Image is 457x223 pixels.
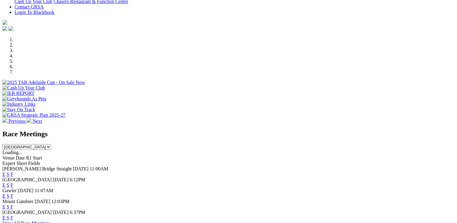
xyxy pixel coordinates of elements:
a: F [11,183,13,188]
span: [DATE] [53,177,69,182]
img: 2025 TAB Adelaide Cup - On Sale Now [2,80,85,85]
img: Stay On Track [2,107,35,112]
img: GRSA Strategic Plan 2025-27 [2,112,65,118]
a: F [11,204,13,209]
a: Next [27,118,42,124]
span: 6:12PM [70,177,85,182]
span: [DATE] [53,210,69,215]
span: [GEOGRAPHIC_DATA] [2,210,52,215]
span: R1 Start [26,155,42,160]
img: IER REPORT [2,91,34,96]
img: chevron-right-pager-white.svg [27,118,31,123]
span: Venue [2,155,14,160]
span: 11:07AM [35,188,53,193]
span: Gawler [2,188,17,193]
span: 6:37PM [70,210,85,215]
img: Cash Up Your Club [2,85,45,91]
img: Industry Links [2,102,36,107]
a: S [7,215,9,220]
span: [DATE] [35,199,50,204]
a: E [2,204,5,209]
span: Fields [28,161,40,166]
img: twitter.svg [8,26,13,31]
img: facebook.svg [2,26,7,31]
a: F [11,215,13,220]
a: E [2,172,5,177]
img: logo-grsa-white.png [2,20,7,25]
span: Expert [2,161,15,166]
a: S [7,204,9,209]
a: E [2,183,5,188]
a: Previous [2,118,27,124]
span: [PERSON_NAME] Bridge Straight [2,166,72,171]
span: [DATE] [18,188,34,193]
span: Previous [8,118,25,124]
a: E [2,215,5,220]
img: Greyhounds As Pets [2,96,47,102]
span: Mount Gambier [2,199,34,204]
span: Short [17,161,27,166]
span: Loading... [2,150,22,155]
img: chevron-left-pager-white.svg [2,118,7,123]
span: Next [33,118,42,124]
a: S [7,193,9,199]
a: Contact GRSA [14,4,43,9]
a: Login To Blackbook [14,10,54,15]
span: [DATE] [73,166,89,171]
a: S [7,172,9,177]
span: 12:03PM [51,199,69,204]
a: S [7,183,9,188]
span: [GEOGRAPHIC_DATA] [2,177,52,182]
span: Date [16,155,25,160]
span: 11:00AM [90,166,108,171]
a: F [11,172,13,177]
a: F [11,193,13,199]
h2: Race Meetings [2,130,455,138]
a: E [2,193,5,199]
